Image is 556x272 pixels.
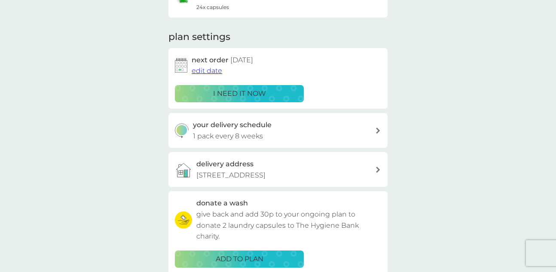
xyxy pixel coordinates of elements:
span: [DATE] [230,56,253,64]
button: your delivery schedule1 pack every 8 weeks [168,113,388,148]
span: 24x capsules [196,3,229,11]
a: delivery address[STREET_ADDRESS] [168,152,388,187]
h3: delivery address [196,159,254,170]
p: 1 pack every 8 weeks [193,131,263,142]
button: ADD TO PLAN [175,251,304,268]
button: i need it now [175,85,304,102]
h2: plan settings [168,31,230,44]
h3: donate a wash [196,198,248,209]
p: [STREET_ADDRESS] [196,170,266,181]
p: i need it now [213,88,266,99]
h2: next order [192,55,253,66]
p: ADD TO PLAN [216,254,263,265]
button: edit date [192,65,222,76]
span: edit date [192,67,222,75]
h3: your delivery schedule [193,119,272,131]
p: give back and add 30p to your ongoing plan to donate 2 laundry capsules to The Hygiene Bank charity. [196,209,381,242]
